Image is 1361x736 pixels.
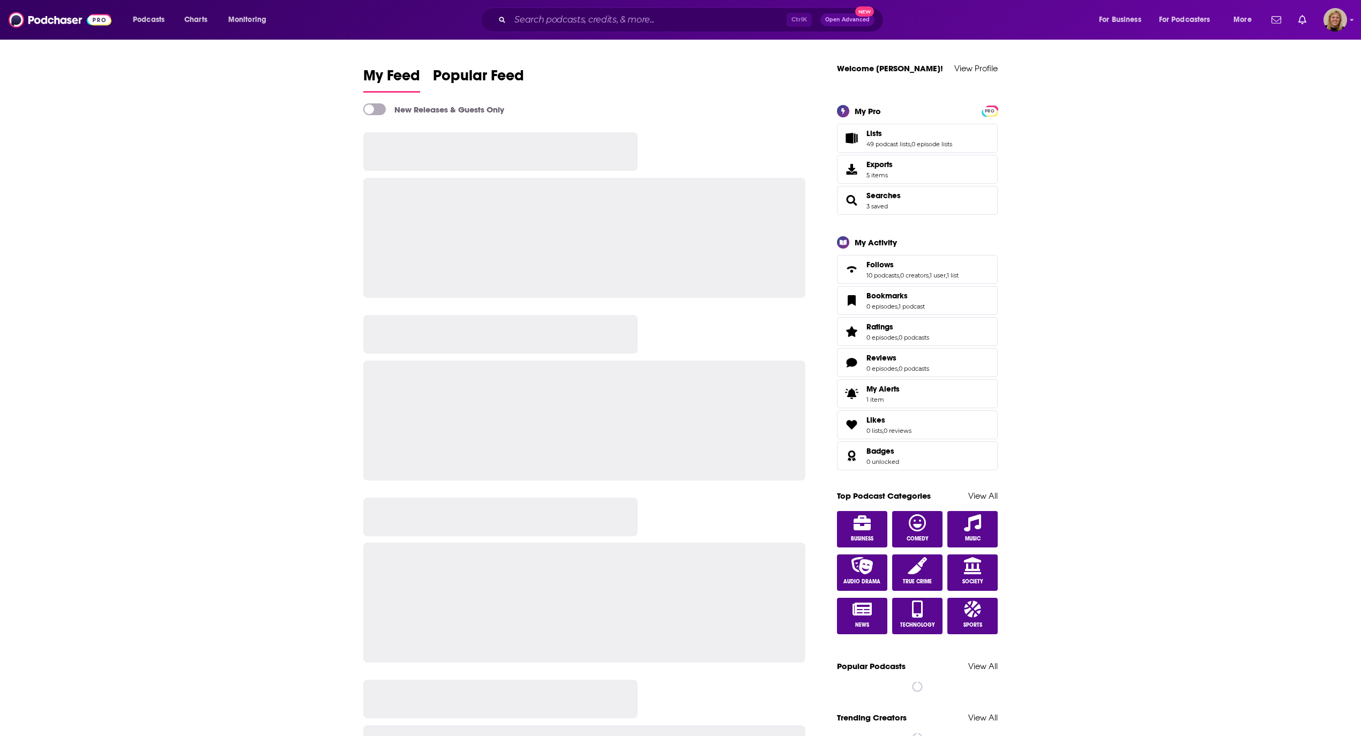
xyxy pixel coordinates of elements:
a: Ratings [841,324,862,339]
button: open menu [1152,11,1226,28]
span: Audio Drama [843,579,880,585]
span: 1 item [866,396,900,403]
span: Technology [900,622,935,628]
a: Society [947,554,998,591]
a: Popular Feed [433,66,524,93]
button: open menu [125,11,178,28]
span: Bookmarks [837,286,998,315]
span: New [855,6,874,17]
span: My Alerts [866,384,900,394]
a: Show notifications dropdown [1267,11,1285,29]
span: , [946,272,947,279]
a: Comedy [892,511,943,547]
span: Bookmarks [866,291,908,301]
span: Open Advanced [825,17,870,22]
input: Search podcasts, credits, & more... [510,11,787,28]
span: Music [965,536,981,542]
a: Searches [866,191,901,200]
a: Likes [841,417,862,432]
span: Badges [837,441,998,470]
a: Welcome [PERSON_NAME]! [837,63,943,73]
a: Bookmarks [841,293,862,308]
span: , [898,365,899,372]
a: My Alerts [837,379,998,408]
span: Charts [184,12,207,27]
span: Exports [841,162,862,177]
span: Lists [866,129,882,138]
span: For Business [1099,12,1141,27]
a: Badges [841,448,862,463]
a: Ratings [866,322,929,332]
span: , [898,303,899,310]
span: Reviews [837,348,998,377]
a: 0 reviews [884,427,911,434]
a: 0 episodes [866,303,898,310]
span: Ratings [866,322,893,332]
span: 5 items [866,171,893,179]
span: Badges [866,446,894,456]
a: 0 creators [900,272,929,279]
span: Ctrl K [787,13,812,27]
span: Podcasts [133,12,164,27]
a: 1 podcast [899,303,925,310]
a: Sports [947,598,998,634]
span: Follows [866,260,894,269]
button: open menu [221,11,280,28]
span: Lists [837,124,998,153]
a: Likes [866,415,911,425]
a: View All [968,491,998,501]
span: , [910,140,911,148]
a: Charts [177,11,214,28]
a: View All [968,661,998,671]
a: New Releases & Guests Only [363,103,504,115]
a: Podchaser - Follow, Share and Rate Podcasts [9,10,111,30]
a: 3 saved [866,202,888,210]
button: Show profile menu [1323,8,1347,32]
span: True Crime [903,579,932,585]
span: Comedy [907,536,929,542]
a: 0 episodes [866,334,898,341]
a: Searches [841,193,862,208]
span: Popular Feed [433,66,524,91]
a: View All [968,712,998,723]
span: Monitoring [228,12,266,27]
a: Business [837,511,887,547]
button: Open AdvancedNew [820,13,874,26]
a: Trending Creators [837,712,907,723]
span: , [883,427,884,434]
a: Exports [837,155,998,184]
span: Sports [963,622,982,628]
a: 0 podcasts [899,334,929,341]
a: 0 lists [866,427,883,434]
a: PRO [983,106,996,114]
a: Reviews [866,353,929,363]
a: Lists [841,131,862,146]
a: Top Podcast Categories [837,491,931,501]
a: 0 unlocked [866,458,899,465]
a: 1 user [930,272,946,279]
a: Technology [892,598,943,634]
a: Reviews [841,355,862,370]
span: , [898,334,899,341]
span: Logged in as avansolkema [1323,8,1347,32]
span: Business [851,536,873,542]
span: Exports [866,160,893,169]
a: 49 podcast lists [866,140,910,148]
span: Likes [837,410,998,439]
span: Society [962,579,983,585]
span: Follows [837,255,998,284]
a: 1 list [947,272,959,279]
div: My Pro [855,106,881,116]
button: open menu [1226,11,1265,28]
a: Audio Drama [837,554,887,591]
div: My Activity [855,237,897,247]
a: 10 podcasts [866,272,899,279]
a: Badges [866,446,899,456]
span: News [855,622,869,628]
span: For Podcasters [1159,12,1210,27]
a: True Crime [892,554,943,591]
span: , [929,272,930,279]
a: 0 podcasts [899,365,929,372]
